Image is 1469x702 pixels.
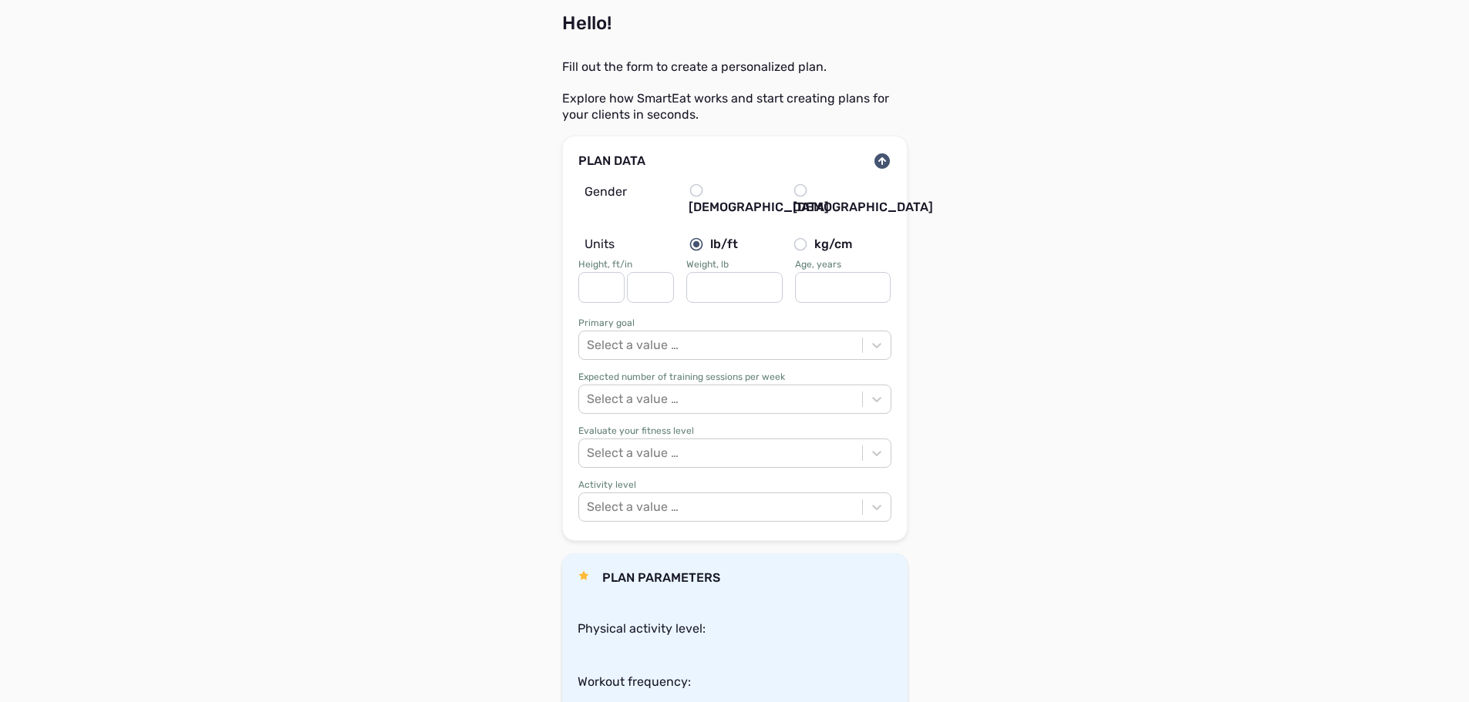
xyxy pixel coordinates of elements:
label: [DEMOGRAPHIC_DATA] [793,183,884,217]
div: Weight, lb [686,260,783,269]
div: Height, ft/in [578,260,675,269]
div: Expected number of training sessions per week [578,372,891,381]
div: Evaluate your fitness level [578,426,891,435]
label: kg/cm [793,235,884,254]
div: Age, years [795,260,891,269]
div: Hello! [562,12,908,35]
div: Select a value … [587,444,679,462]
div: Select a value … [587,390,679,408]
div: Units [578,235,682,260]
div: Gender [578,183,682,223]
label: lb/ft [689,235,780,254]
p: Physical activity level: [578,618,892,640]
div: Activity level [578,480,891,489]
div: Primary goal [578,318,891,327]
div: Select a value … [587,498,679,516]
div: PLAN DATA [578,155,645,167]
label: [DEMOGRAPHIC_DATA] [689,183,768,217]
p: Workout frequency: [578,671,892,694]
div: Select a value … [587,336,679,354]
div: Fill out the form to create a personalized plan. Explore how SmartEat works and start creating pl... [562,59,908,123]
